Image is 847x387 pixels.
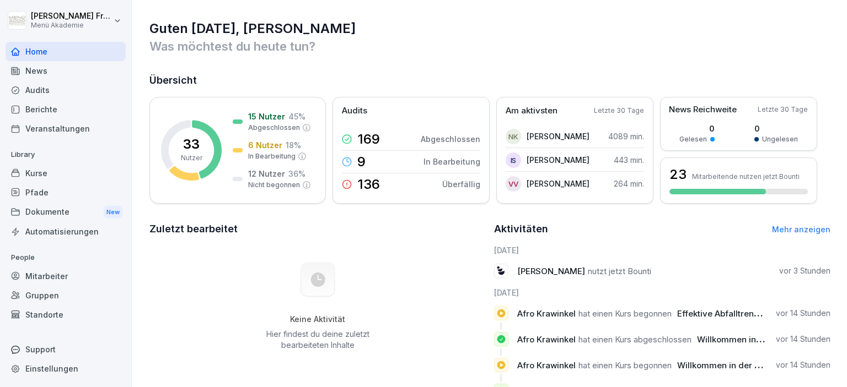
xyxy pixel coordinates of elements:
[442,178,480,190] p: Überfällig
[149,20,830,37] h1: Guten [DATE], [PERSON_NAME]
[6,80,126,100] a: Audits
[758,105,808,115] p: Letzte 30 Tage
[31,12,111,21] p: [PERSON_NAME] Friesen
[248,180,300,190] p: Nicht begonnen
[262,314,373,324] h5: Keine Aktivität
[588,266,651,276] span: nutzt jetzt Bounti
[6,202,126,222] a: DokumenteNew
[762,134,798,144] p: Ungelesen
[6,222,126,241] a: Automatisierungen
[149,37,830,55] p: Was möchtest du heute tun?
[679,123,715,134] p: 0
[506,105,557,117] p: Am aktivsten
[357,178,380,191] p: 136
[149,221,486,237] h2: Zuletzt bearbeitet
[527,178,589,189] p: [PERSON_NAME]
[6,202,126,222] div: Dokumente
[614,154,644,166] p: 443 min.
[183,138,200,151] p: 33
[578,360,672,370] span: hat einen Kurs begonnen
[6,359,126,378] a: Einstellungen
[181,153,202,163] p: Nutzer
[288,111,305,122] p: 45 %
[527,154,589,166] p: [PERSON_NAME]
[104,206,122,219] div: New
[578,334,691,345] span: hat einen Kurs abgeschlossen
[248,111,285,122] p: 15 Nutzer
[614,178,644,189] p: 264 min.
[578,308,672,319] span: hat einen Kurs begonnen
[6,340,126,359] div: Support
[421,133,480,145] p: Abgeschlossen
[6,249,126,266] p: People
[754,123,798,134] p: 0
[494,221,548,237] h2: Aktivitäten
[6,266,126,286] a: Mitarbeiter
[506,176,521,192] div: VV
[517,334,576,345] span: Afro Krawinkel
[6,61,126,80] a: News
[776,334,830,345] p: vor 14 Stunden
[517,266,585,276] span: [PERSON_NAME]
[679,134,707,144] p: Gelesen
[669,165,687,184] h3: 23
[342,105,367,117] p: Audits
[6,146,126,163] p: Library
[423,156,480,167] p: In Bearbeitung
[248,139,282,151] p: 6 Nutzer
[288,168,305,179] p: 36 %
[357,155,366,168] p: 9
[6,183,126,202] a: Pfade
[286,139,301,151] p: 18 %
[262,329,373,351] p: Hier findest du deine zuletzt bearbeiteten Inhalte
[608,130,644,142] p: 4089 min.
[494,287,831,298] h6: [DATE]
[776,359,830,370] p: vor 14 Stunden
[31,21,111,29] p: Menü Akademie
[494,244,831,256] h6: [DATE]
[517,360,576,370] span: Afro Krawinkel
[6,305,126,324] a: Standorte
[594,106,644,116] p: Letzte 30 Tage
[248,168,285,179] p: 12 Nutzer
[506,129,521,144] div: NK
[669,103,737,116] p: News Reichweite
[248,123,300,133] p: Abgeschlossen
[692,172,800,181] p: Mitarbeitende nutzen jetzt Bounti
[506,152,521,168] div: IS
[772,225,830,234] a: Mehr anzeigen
[6,163,126,183] a: Kurse
[527,130,589,142] p: [PERSON_NAME]
[248,151,296,161] p: In Bearbeitung
[6,119,126,138] a: Veranstaltungen
[6,286,126,305] a: Gruppen
[357,133,380,146] p: 169
[6,42,126,61] a: Home
[779,265,830,276] p: vor 3 Stunden
[6,100,126,119] a: Berichte
[776,308,830,319] p: vor 14 Stunden
[149,73,830,88] h2: Übersicht
[517,308,576,319] span: Afro Krawinkel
